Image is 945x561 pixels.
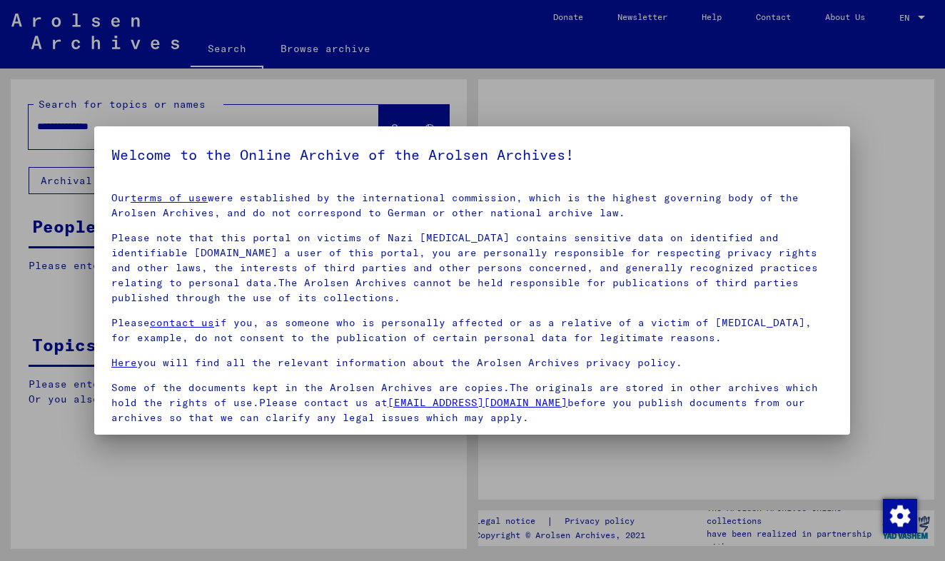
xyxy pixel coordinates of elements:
a: Here [111,356,137,369]
a: contact us [150,316,214,329]
p: you will find all the relevant information about the Arolsen Archives privacy policy. [111,355,833,370]
a: terms of use [131,191,208,204]
p: Please if you, as someone who is personally affected or as a relative of a victim of [MEDICAL_DAT... [111,315,833,345]
p: Please note that this portal on victims of Nazi [MEDICAL_DATA] contains sensitive data on identif... [111,231,833,305]
a: [EMAIL_ADDRESS][DOMAIN_NAME] [388,396,567,409]
p: Some of the documents kept in the Arolsen Archives are copies.The originals are stored in other a... [111,380,833,425]
div: Change consent [882,498,916,532]
h5: Welcome to the Online Archive of the Arolsen Archives! [111,143,833,166]
img: Change consent [883,499,917,533]
p: Our were established by the international commission, which is the highest governing body of the ... [111,191,833,221]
